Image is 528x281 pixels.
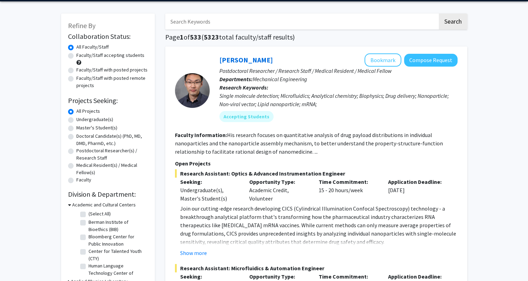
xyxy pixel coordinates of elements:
label: Faculty/Staff with posted projects [76,66,148,74]
label: All Faculty/Staff [76,43,109,51]
h3: Academic and Cultural Centers [72,201,136,208]
span: 533 [190,33,201,41]
label: Medical Resident(s) / Medical Fellow(s) [76,162,148,176]
label: Center for Talented Youth (CTY) [89,248,146,262]
label: Postdoctoral Researcher(s) / Research Staff [76,147,148,162]
label: Bloomberg Center for Public Innovation [89,233,146,248]
label: (Select All) [89,210,111,218]
div: Academic Credit, Volunteer [244,178,313,203]
button: Add Sixuan Li to Bookmarks [364,53,401,67]
h2: Collaboration Status: [68,32,148,41]
span: Research Assistant: Optics & Advanced Instrumentation Engineer [175,169,458,178]
label: Faculty/Staff accepting students [76,52,144,59]
iframe: Chat [5,250,30,276]
h2: Projects Seeking: [68,96,148,105]
p: Opportunity Type: [249,272,308,281]
h2: Division & Department: [68,190,148,198]
div: Undergraduate(s), Master's Student(s) [180,186,239,203]
input: Search Keywords [165,14,438,29]
button: Show more [180,249,207,257]
label: Master's Student(s) [76,124,117,131]
p: Postdoctoral Researcher / Research Staff / Medical Resident / Medical Fellow [219,67,458,75]
span: 1 [180,33,184,41]
b: Research Keywords: [219,84,268,91]
label: Berman Institute of Bioethics (BIB) [89,219,146,233]
p: Seeking: [180,178,239,186]
label: Faculty/Staff with posted remote projects [76,75,148,89]
p: Join our cutting-edge research developing CICS (Cylindrical Illumination Confocal Spectroscopy) t... [180,204,458,246]
label: Undergraduate(s) [76,116,113,123]
label: Faculty [76,176,91,184]
mat-chip: Accepting Students [219,111,274,122]
div: [DATE] [383,178,452,203]
span: Research Assistant: Microfluidics & Automation Engineer [175,264,458,272]
h1: Page of ( total faculty/staff results) [165,33,467,41]
label: Doctoral Candidate(s) (PhD, MD, DMD, PharmD, etc.) [76,133,148,147]
p: Opportunity Type: [249,178,308,186]
fg-read-more: His research focuses on quantitative analysis of drug payload distributions in individual nanopar... [175,131,443,155]
span: Refine By [68,21,95,30]
div: 15 - 20 hours/week [313,178,383,203]
span: 5323 [204,33,219,41]
button: Search [439,14,467,29]
label: All Projects [76,108,100,115]
b: Departments: [219,76,253,83]
p: Time Commitment: [319,272,378,281]
p: Open Projects [175,159,458,168]
p: Application Deadline: [388,178,447,186]
button: Compose Request to Sixuan Li [404,54,458,67]
span: Mechanical Engineering [253,76,307,83]
p: Application Deadline: [388,272,447,281]
p: Seeking: [180,272,239,281]
p: Time Commitment: [319,178,378,186]
a: [PERSON_NAME] [219,56,273,64]
b: Faculty Information: [175,131,227,138]
div: Single molecule detection; Microfluidics; Analytical chemistry; Biophysics; Drug delivery; Nanopa... [219,92,458,108]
